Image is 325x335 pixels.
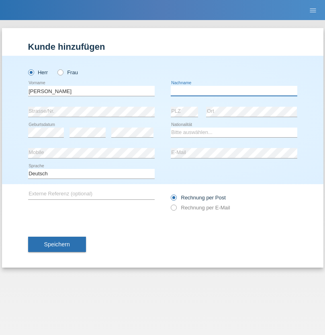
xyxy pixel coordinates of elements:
input: Rechnung per Post [171,195,176,205]
label: Rechnung per E-Mail [171,205,230,211]
input: Herr [28,69,33,75]
span: Speichern [44,241,70,248]
label: Rechnung per Post [171,195,226,201]
button: Speichern [28,237,86,252]
a: menu [305,8,321,12]
input: Rechnung per E-Mail [171,205,176,215]
h1: Kunde hinzufügen [28,42,297,52]
label: Herr [28,69,48,75]
label: Frau [57,69,78,75]
input: Frau [57,69,63,75]
i: menu [309,6,317,14]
